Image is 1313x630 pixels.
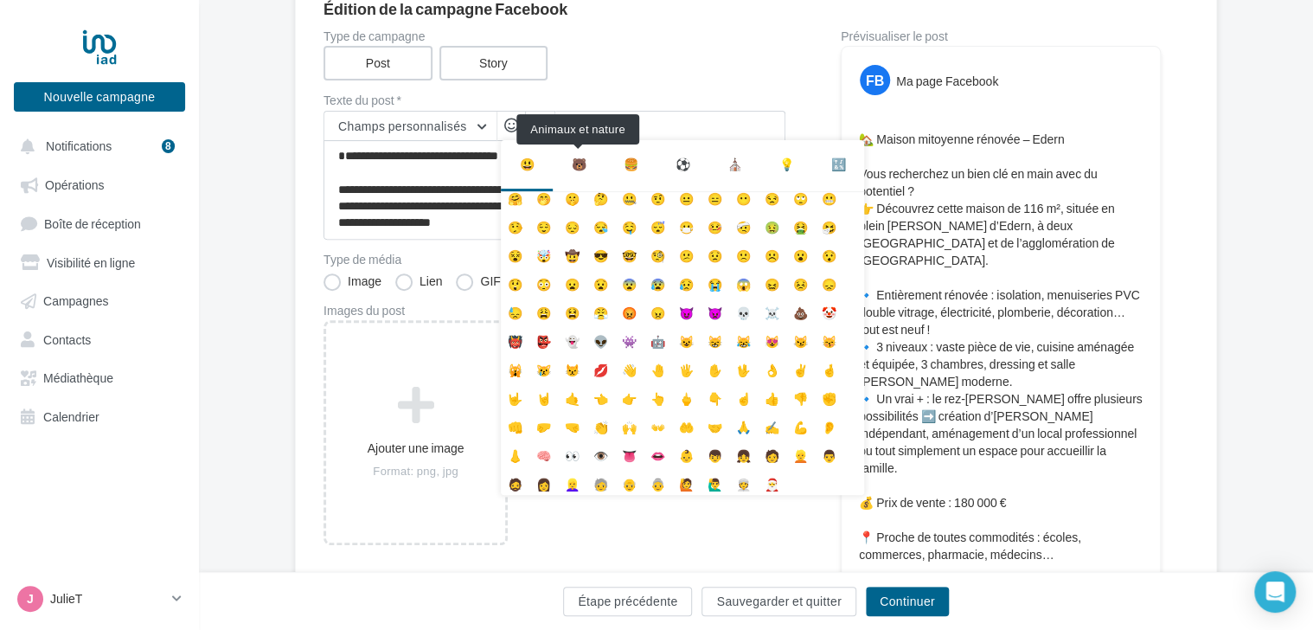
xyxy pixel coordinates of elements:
div: ⛪ [727,154,742,175]
li: 🤟 [501,382,529,410]
li: 💪 [786,410,815,439]
span: Visibilité en ligne [47,254,135,269]
label: GIF [456,273,500,291]
li: 👹 [501,325,529,353]
li: 👎 [786,382,815,410]
li: 🤚 [644,353,672,382]
li: 💩 [786,296,815,325]
li: 👻 [558,325,586,353]
div: ⚽ [676,154,690,175]
li: 👅 [615,439,644,467]
li: 👀 [558,439,586,467]
li: 🤛 [529,410,558,439]
li: 😹 [729,325,758,353]
a: Calendrier [10,400,189,431]
li: 👋 [615,353,644,382]
li: 🧓 [586,467,615,496]
li: 😼 [786,325,815,353]
li: 🤘 [529,382,558,410]
li: 🙀 [501,353,529,382]
li: 🤞 [815,353,843,382]
li: 👽 [586,325,615,353]
li: 😤 [586,296,615,325]
li: 😧 [586,267,615,296]
li: 👶 [672,439,701,467]
li: 🧑 [758,439,786,467]
li: 👈 [586,382,615,410]
li: 🤮 [786,210,815,239]
li: 👐 [644,410,672,439]
li: 😪 [586,210,615,239]
button: Étape précédente [563,587,692,616]
li: 😻 [758,325,786,353]
li: 🙄 [786,182,815,210]
li: 🧔 [501,467,529,496]
li: 👦 [701,439,729,467]
a: J JulieT [14,582,185,615]
li: 🤨 [644,182,672,210]
label: Lien [395,273,442,291]
li: 😨 [615,267,644,296]
a: Médiathèque [10,361,189,392]
li: 🤤 [615,210,644,239]
div: 🐻 [572,154,586,175]
li: 🙏 [729,410,758,439]
li: 😥 [672,267,701,296]
li: 👍 [758,382,786,410]
div: 🍔 [624,154,638,175]
li: 👿 [701,296,729,325]
li: 😯 [815,239,843,267]
li: 🤙 [558,382,586,410]
li: 🤓 [615,239,644,267]
span: J [27,590,34,607]
li: 🤒 [701,210,729,239]
li: 👧 [729,439,758,467]
div: 🔣 [831,154,846,175]
li: 😣 [786,267,815,296]
label: Post [323,46,432,80]
li: 🤗 [501,182,529,210]
label: Image [323,273,381,291]
li: 😰 [644,267,672,296]
button: Nouvelle campagne [14,82,185,112]
li: 😲 [501,267,529,296]
li: 🙌 [615,410,644,439]
label: Story [439,46,548,80]
span: Notifications [46,138,112,153]
button: Notifications 8 [10,130,182,161]
li: 😫 [558,296,586,325]
li: 👇 [701,382,729,410]
li: 🖕 [672,382,701,410]
li: 😐 [672,182,701,210]
div: Ma page Facebook [896,73,998,90]
li: 🧐 [644,239,672,267]
li: 😿 [529,353,558,382]
li: 😖 [758,267,786,296]
li: 🤐 [615,182,644,210]
li: 👆 [644,382,672,410]
li: 🤥 [501,210,529,239]
li: 🤫 [558,182,586,210]
li: 😳 [529,267,558,296]
li: 🙋‍♂️ [701,467,729,496]
a: Contacts [10,323,189,354]
li: ✋ [701,353,729,382]
li: 😟 [701,239,729,267]
li: 🤭 [529,182,558,210]
li: 😑 [701,182,729,210]
li: 😸 [701,325,729,353]
li: 😴 [644,210,672,239]
li: 🙋 [672,467,701,496]
li: 😬 [815,182,843,210]
div: Images du post [323,305,785,317]
div: 8 [162,139,175,153]
li: 👺 [529,325,558,353]
div: Animaux et nature [516,114,639,145]
li: 😺 [672,325,701,353]
span: Contacts [43,331,91,346]
li: ☝ [729,382,758,410]
span: Médiathèque [43,370,113,385]
li: 👁️ [586,439,615,467]
button: Champs personnalisés [324,112,496,141]
li: 🧠 [529,439,558,467]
